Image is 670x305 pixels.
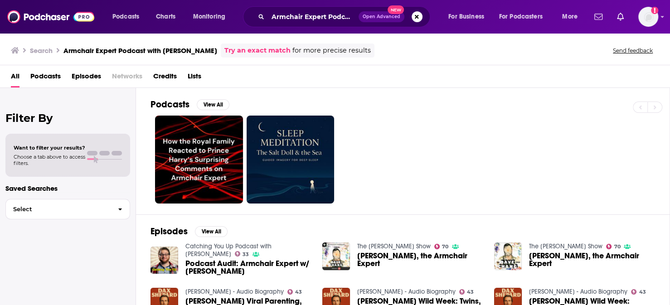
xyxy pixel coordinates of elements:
[591,9,606,24] a: Show notifications dropdown
[224,45,291,56] a: Try an exact match
[459,289,474,295] a: 43
[112,69,142,87] span: Networks
[494,242,522,270] img: Dax Shepard, the Armchair Expert
[357,288,456,295] a: Dax Shepard - Audio Biography
[639,290,646,294] span: 43
[363,15,400,19] span: Open Advanced
[11,69,19,87] a: All
[610,47,655,54] button: Send feedback
[151,99,189,110] h2: Podcasts
[499,10,543,23] span: For Podcasters
[651,7,658,14] svg: Add a profile image
[493,10,556,24] button: open menu
[529,242,602,250] a: The Dave Chang Show
[295,290,302,294] span: 43
[72,69,101,87] a: Episodes
[529,252,655,267] a: Dax Shepard, the Armchair Expert
[556,10,589,24] button: open menu
[434,244,449,249] a: 70
[185,260,311,275] a: Podcast Audit: Armchair Expert w/ Dax Shepard
[529,252,655,267] span: [PERSON_NAME], the Armchair Expert
[151,226,188,237] h2: Episodes
[63,46,217,55] h3: Armchair Expert Podcast with [PERSON_NAME]
[5,184,130,193] p: Saved Searches
[14,145,85,151] span: Want to filter your results?
[606,244,621,249] a: 70
[243,252,249,257] span: 33
[185,288,284,295] a: Dax Shepard - Audio Biography
[30,46,53,55] h3: Search
[185,242,272,258] a: Catching You Up Podcast with Nadav
[614,245,620,249] span: 70
[5,111,130,125] h2: Filter By
[268,10,359,24] input: Search podcasts, credits, & more...
[442,245,448,249] span: 70
[151,99,229,110] a: PodcastsView All
[193,10,225,23] span: Monitoring
[357,242,431,250] a: The Dave Chang Show
[7,8,94,25] img: Podchaser - Follow, Share and Rate Podcasts
[151,226,228,237] a: EpisodesView All
[292,45,371,56] span: for more precise results
[448,10,484,23] span: For Business
[153,69,177,87] a: Credits
[188,69,201,87] a: Lists
[562,10,578,23] span: More
[14,154,85,166] span: Choose a tab above to access filters.
[185,260,311,275] span: Podcast Audit: Armchair Expert w/ [PERSON_NAME]
[30,69,61,87] a: Podcasts
[150,10,181,24] a: Charts
[151,247,178,274] img: Podcast Audit: Armchair Expert w/ Dax Shepard
[638,7,658,27] img: User Profile
[112,10,139,23] span: Podcasts
[638,7,658,27] button: Show profile menu
[357,252,483,267] span: [PERSON_NAME], the Armchair Expert
[467,290,474,294] span: 43
[252,6,439,27] div: Search podcasts, credits, & more...
[322,242,350,270] img: Dax Shepard, the Armchair Expert
[197,99,229,110] button: View All
[529,288,627,295] a: Dax Shepard - Audio Biography
[195,226,228,237] button: View All
[156,10,175,23] span: Charts
[442,10,495,24] button: open menu
[613,9,627,24] a: Show notifications dropdown
[106,10,151,24] button: open menu
[287,289,302,295] a: 43
[5,199,130,219] button: Select
[638,7,658,27] span: Logged in as TESSWOODSPR
[388,5,404,14] span: New
[631,289,646,295] a: 43
[235,251,249,257] a: 33
[359,11,404,22] button: Open AdvancedNew
[6,206,111,212] span: Select
[187,10,237,24] button: open menu
[357,252,483,267] a: Dax Shepard, the Armchair Expert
